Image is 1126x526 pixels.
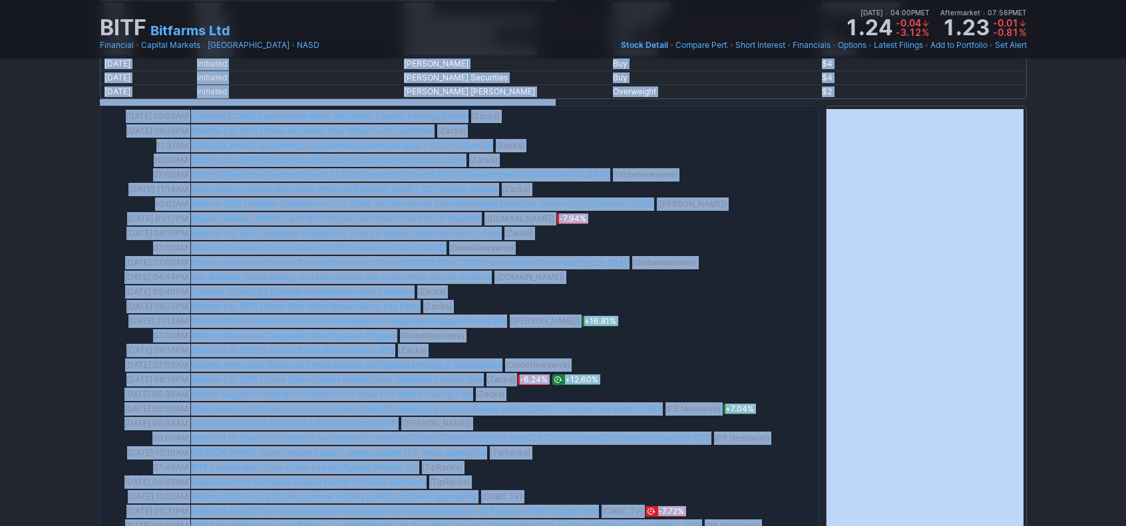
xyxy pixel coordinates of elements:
strong: 1.24 [844,17,892,39]
a: Here's What Investors Must Know Ahead of [PERSON_NAME]' Q3 Earnings Release [191,184,499,194]
span: Initiated [195,72,229,83]
td: [DATE] [100,70,192,84]
span: • [832,39,837,52]
span: • [291,39,295,52]
a: Shareholders of Bitfarms Ltd. Should Contact [PERSON_NAME] & [PERSON_NAME] Before [DATE] to Discu... [191,404,663,414]
td: [DATE] 09:33AM [103,416,190,431]
a: Add to Portfolio [930,39,988,52]
a: Bitfarms Announces Results of Annual General and Special Meeting of Shareholders [191,360,502,370]
span: +16.81% [582,316,618,327]
span: (GlobeNewswire) [449,241,514,255]
span: (PR Newswire) [714,432,769,445]
a: NASD [297,39,319,52]
td: [DATE] 05:31PM [103,504,190,519]
a: [PERSON_NAME] Trade: President said to weigh possible U.S. strike against Iran [191,448,487,458]
a: Bitfarms Announces Second Principal Executive Office in [GEOGRAPHIC_DATA] and Initiates Conversio... [191,257,630,267]
h1: BITF [100,17,146,39]
span: (CNBC TV) [602,505,643,518]
a: Bitfarms Ltd. (BITF) Gains As Market Dips: What You Should Know [191,126,435,136]
a: Compare Perf. [675,39,728,52]
a: Bitfarms Ltd. (BITF) Registers a Bigger Fall Than the Market: Important Facts to Note [191,228,502,238]
a: Capital Markets [141,39,200,52]
td: [DATE] 07:00AM [103,255,190,270]
span: • [982,9,986,17]
span: (Zacks) [496,139,524,152]
span: ([PERSON_NAME]) [657,197,727,211]
span: (GlobeNewswire) [632,256,697,269]
a: BITF Lawsuit Alert! Class Action Lawsuit Against Bitfarms Ltd. [191,462,419,472]
span: (PR Newswire) [665,402,721,416]
a: Bitfarms (BITF) Finalizes Share Purchase Agreement Regarding Paraguay Mining Site [191,316,507,326]
span: % [1019,27,1026,38]
span: ([PERSON_NAME]) [401,417,471,430]
span: (Zacks) [471,110,500,123]
span: (CNBC TV) [481,490,522,503]
span: Initiated [195,59,229,69]
span: [DATE] 04:00PM ET [860,7,930,19]
span: (Zacks) [504,227,533,240]
a: Bitfarms Announces Partnership with T5 Data Centers to Advance HPC/AI Development at [GEOGRAPHIC_... [191,170,610,180]
span: (TipRanks) [422,461,463,474]
a: Appian, Resideo, Bitfarms, and More Stocks See Action From Activist Investors [191,213,482,223]
td: $4 [818,57,1026,70]
td: [DATE] 09:30AM [103,387,190,402]
td: [DATE] 04:44PM [103,270,190,285]
a: Bitfarms Ltd. (BITF) Laps the Stock Market: Here's Why [191,345,395,355]
td: [PERSON_NAME] [PERSON_NAME] [400,84,610,99]
a: Coherent (COHR) Reports Next Week: Wall Street Expects Earnings Growth [191,111,469,121]
td: [DATE] 06:15PM [103,372,190,387]
span: Jun 05, 2025 [646,506,686,517]
td: [PERSON_NAME] [400,57,610,70]
td: [DATE] 11:05AM [103,489,190,504]
a: Bitfarms (BITF) Initiates Conversion to U.S. GAAP and Announces Second Principal Executive Office... [191,199,654,209]
td: Buy [609,57,818,70]
span: Initiated [195,86,229,97]
span: • [868,39,872,52]
span: • [787,39,791,52]
span: -6.24% [518,374,550,385]
td: $2 [818,84,1026,99]
span: • [729,39,734,52]
span: • [989,39,994,52]
a: [PERSON_NAME]' Q3 Earnings Top Estimates, Revenues Miss, FY25 EPS View Up [191,140,493,150]
a: Northland Securities Reiterates a Buy on Bitfarms (BITF) [191,418,399,428]
td: $4 [818,70,1026,84]
td: [DATE] 06:15PM [103,343,190,358]
td: 11:37AM [103,138,190,153]
td: [DATE] 09:40AM [103,475,190,489]
a: Options [838,39,866,52]
td: Overweight [609,84,818,99]
span: • [885,9,888,17]
td: 07:49AM [103,460,190,475]
a: Crypto Currents: Coinbase, Shopify partner for USDC payments [191,477,427,487]
a: Bitfarms CEO: Priority for bitcoin miner 'entirely in HPC and the AI opportunity' [191,491,478,501]
a: Short Interest [735,39,785,52]
td: Buy [609,70,818,84]
span: (Zacks) [417,285,446,299]
span: • [924,39,929,52]
td: 07:00AM [103,329,190,343]
a: Bitfarms Schedules Second Quarter 2025 Conference Call on [DATE] [191,243,447,253]
td: [DATE] 09:00AM [103,402,190,416]
td: [DATE] 11:13AM [103,314,190,329]
span: ([PERSON_NAME]) [510,315,580,328]
td: [DATE] 06:15PM [103,124,190,138]
td: [DATE] 06:15PM [103,226,190,241]
td: [PERSON_NAME] Securities [400,70,610,84]
span: (Zacks) [469,154,498,167]
span: -0.04 [896,19,930,28]
a: Financials [793,39,831,52]
span: Stock Detail [621,40,668,50]
span: (TipRanks) [429,475,470,489]
td: [DATE] 10:10AM [103,446,190,460]
td: [DATE] 11:14AM [103,182,190,197]
span: (Zacks) [502,183,530,196]
span: • [669,39,674,52]
span: +7.04% [723,404,756,414]
a: [PERSON_NAME] Truth Social continues crypto push with step toward bitcoin ETF launch: CNBC Crypto... [191,506,599,516]
td: 09:00AM [103,431,190,446]
img: nic2x2.gif [100,99,556,106]
span: (Zacks) [398,344,427,357]
a: Bitfarms Ltd. (BITF) Expected to Beat Earnings Estimates: Should You Buy? [191,155,467,165]
a: Latest Filings [874,39,923,52]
